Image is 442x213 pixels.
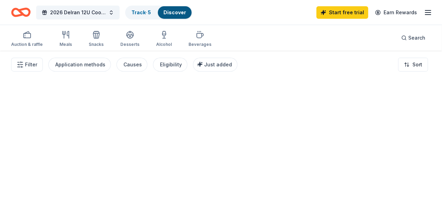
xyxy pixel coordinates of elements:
button: Desserts [120,28,139,51]
a: Home [11,4,31,21]
div: Meals [59,42,72,47]
div: Alcohol [156,42,172,47]
button: Track· 5Discover [125,6,192,19]
span: 2026 Delran 12U Cooperstown Baseball Bag Bingo and Basket Raffle [50,8,106,17]
button: Snacks [89,28,104,51]
div: Auction & raffle [11,42,43,47]
button: Application methods [48,58,111,72]
button: Search [396,31,431,45]
button: Causes [116,58,147,72]
div: Causes [123,60,142,69]
div: Desserts [120,42,139,47]
span: Search [408,34,425,42]
a: Discover [163,9,186,15]
button: Beverages [188,28,211,51]
button: Sort [398,58,428,72]
div: Application methods [55,60,105,69]
button: Filter [11,58,43,72]
button: Eligibility [153,58,187,72]
div: Beverages [188,42,211,47]
a: Start free trial [316,6,368,19]
button: 2026 Delran 12U Cooperstown Baseball Bag Bingo and Basket Raffle [36,6,120,19]
div: Snacks [89,42,104,47]
div: Eligibility [160,60,182,69]
button: Just added [193,58,238,72]
a: Track· 5 [131,9,151,15]
button: Meals [59,28,72,51]
span: Filter [25,60,37,69]
span: Sort [412,60,422,69]
button: Alcohol [156,28,172,51]
a: Earn Rewards [371,6,421,19]
button: Auction & raffle [11,28,43,51]
span: Just added [204,62,232,67]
